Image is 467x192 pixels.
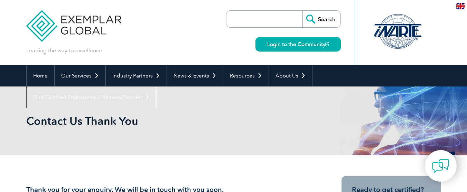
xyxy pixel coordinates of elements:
[432,157,449,175] img: contact-chat.png
[27,65,54,86] a: Home
[255,37,341,52] a: Login to the Community
[167,65,223,86] a: News & Events
[26,47,102,54] p: Leading the way to excellence
[223,65,269,86] a: Resources
[269,65,312,86] a: About Us
[26,114,292,128] h1: Contact Us Thank You
[456,3,465,9] img: en
[302,11,340,27] input: Search
[325,42,329,46] img: open_square.png
[106,65,167,86] a: Industry Partners
[27,86,156,108] a: Find Certified Professional / Training Provider
[55,65,105,86] a: Our Services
